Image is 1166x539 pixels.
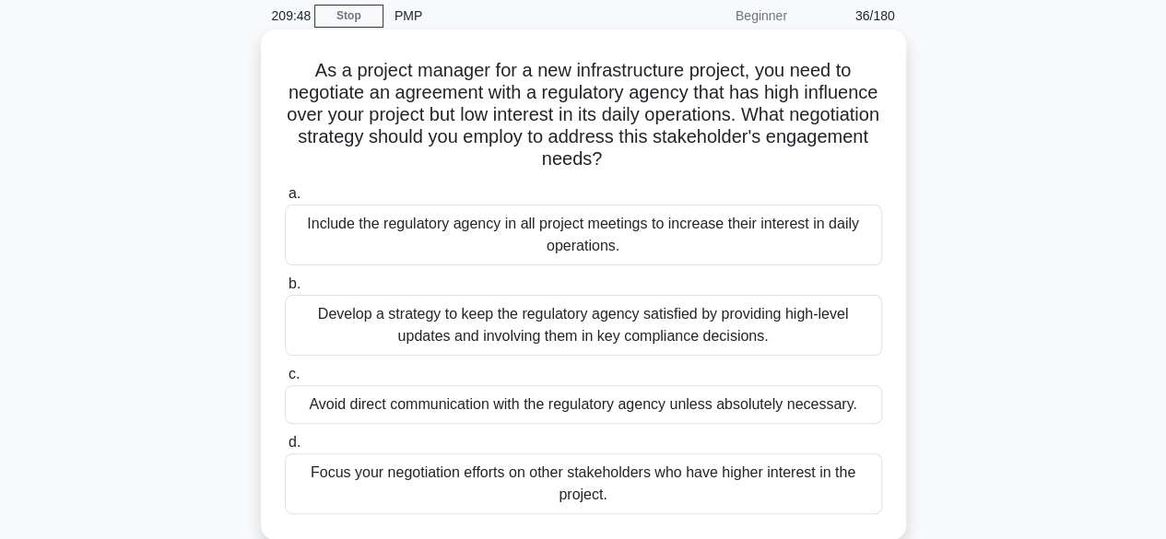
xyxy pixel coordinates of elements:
[289,275,300,291] span: b.
[289,434,300,450] span: d.
[283,59,884,171] h5: As a project manager for a new infrastructure project, you need to negotiate an agreement with a ...
[285,453,882,514] div: Focus your negotiation efforts on other stakeholders who have higher interest in the project.
[285,205,882,265] div: Include the regulatory agency in all project meetings to increase their interest in daily operati...
[285,295,882,356] div: Develop a strategy to keep the regulatory agency satisfied by providing high-level updates and in...
[285,385,882,424] div: Avoid direct communication with the regulatory agency unless absolutely necessary.
[289,185,300,201] span: a.
[289,366,300,381] span: c.
[314,5,383,28] a: Stop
